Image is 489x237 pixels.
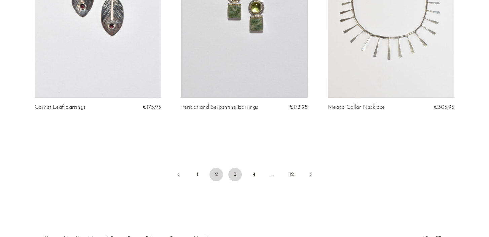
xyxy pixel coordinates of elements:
[285,168,298,181] a: 12
[434,104,454,110] span: €303,95
[172,168,185,183] a: Previous
[328,104,385,110] a: Mexico Collar Necklace
[181,104,258,110] a: Peridot and Serpentine Earrings
[35,104,85,110] a: Garnet Leaf Earrings
[247,168,261,181] a: 4
[143,104,161,110] span: €173,95
[228,168,242,181] a: 3
[266,168,279,181] span: …
[289,104,308,110] span: €173,95
[304,168,317,183] a: Next
[191,168,204,181] a: 1
[210,168,223,181] span: 2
